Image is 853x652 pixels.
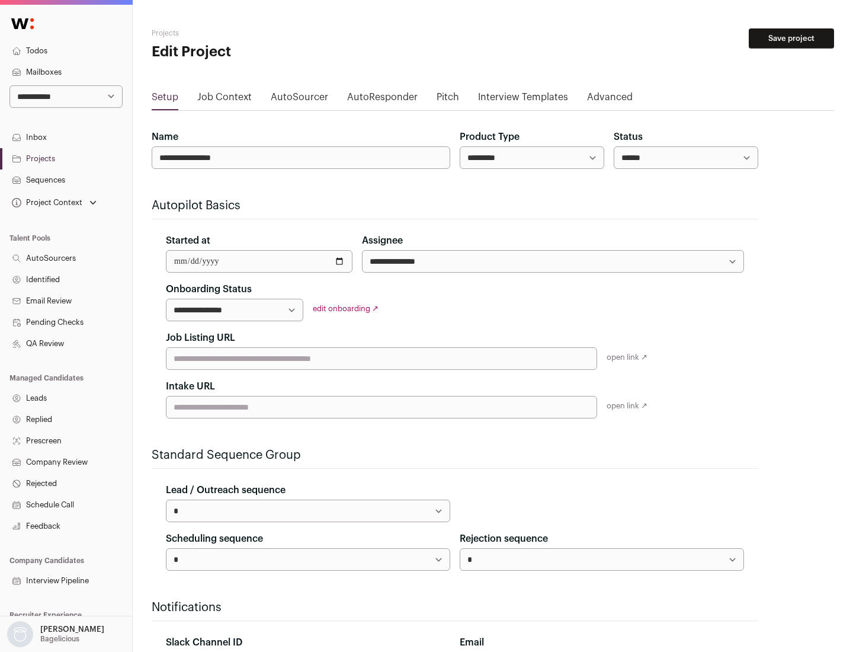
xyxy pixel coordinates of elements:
[166,282,252,296] label: Onboarding Status
[166,379,215,394] label: Intake URL
[152,599,758,616] h2: Notifications
[460,532,548,546] label: Rejection sequence
[152,130,178,144] label: Name
[347,90,418,109] a: AutoResponder
[166,234,210,248] label: Started at
[166,532,263,546] label: Scheduling sequence
[313,305,379,312] a: edit onboarding ↗
[197,90,252,109] a: Job Context
[271,90,328,109] a: AutoSourcer
[152,197,758,214] h2: Autopilot Basics
[587,90,633,109] a: Advanced
[166,331,235,345] label: Job Listing URL
[152,28,379,38] h2: Projects
[478,90,568,109] a: Interview Templates
[460,130,520,144] label: Product Type
[437,90,459,109] a: Pitch
[152,447,758,464] h2: Standard Sequence Group
[5,12,40,36] img: Wellfound
[749,28,834,49] button: Save project
[9,194,99,211] button: Open dropdown
[5,621,107,647] button: Open dropdown
[9,198,82,207] div: Project Context
[166,635,242,650] label: Slack Channel ID
[166,483,286,497] label: Lead / Outreach sequence
[614,130,643,144] label: Status
[40,634,79,644] p: Bagelicious
[7,621,33,647] img: nopic.png
[40,625,104,634] p: [PERSON_NAME]
[460,635,744,650] div: Email
[362,234,403,248] label: Assignee
[152,43,379,62] h1: Edit Project
[152,90,178,109] a: Setup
